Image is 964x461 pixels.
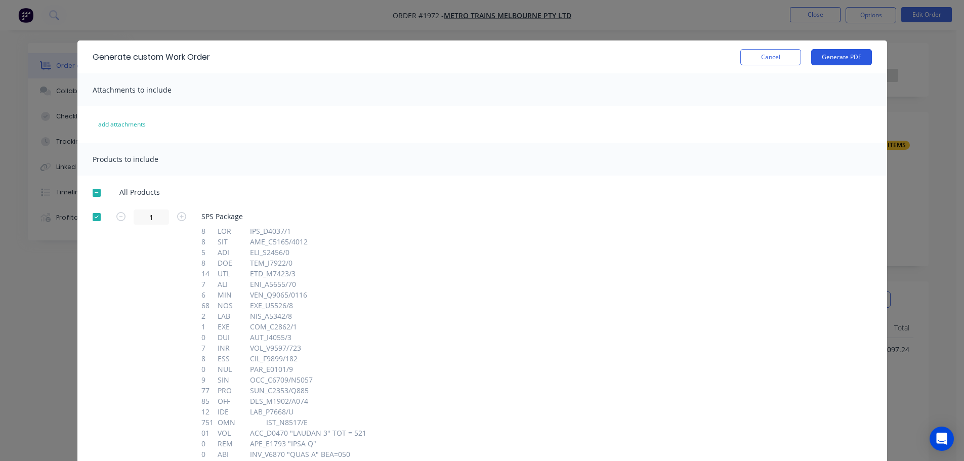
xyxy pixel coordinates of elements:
[93,85,172,95] span: Attachments to include
[88,116,156,133] button: add attachments
[811,49,872,65] button: Generate PDF
[93,154,158,164] span: Products to include
[930,427,954,451] div: Open Intercom Messenger
[201,211,366,222] span: SPS Package
[93,51,210,63] div: Generate custom Work Order
[119,187,166,197] span: All Products
[740,49,801,65] button: Cancel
